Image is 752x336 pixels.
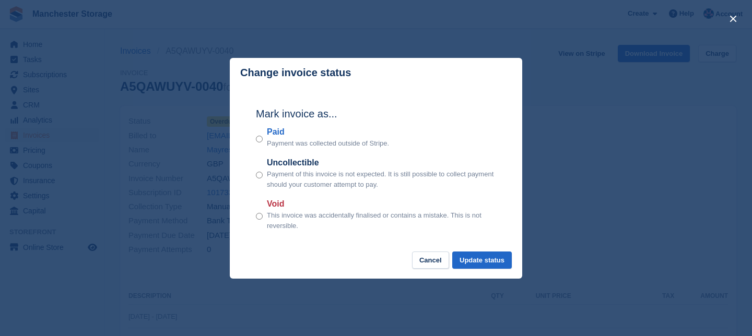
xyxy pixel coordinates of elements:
[267,198,496,210] label: Void
[256,106,496,122] h2: Mark invoice as...
[267,126,389,138] label: Paid
[267,169,496,189] p: Payment of this invoice is not expected. It is still possible to collect payment should your cust...
[267,138,389,149] p: Payment was collected outside of Stripe.
[412,251,449,269] button: Cancel
[267,210,496,231] p: This invoice was accidentally finalised or contains a mistake. This is not reversible.
[725,10,742,27] button: close
[452,251,512,269] button: Update status
[240,67,351,79] p: Change invoice status
[267,157,496,169] label: Uncollectible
